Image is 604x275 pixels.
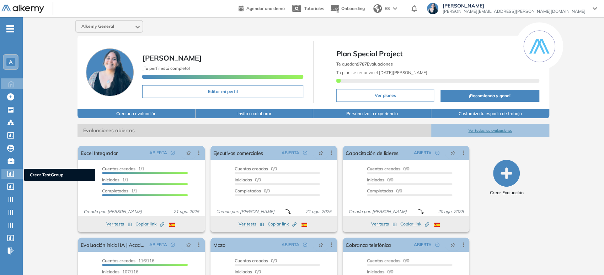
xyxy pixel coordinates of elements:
span: ABIERTA [414,150,432,156]
img: ESP [169,223,175,227]
button: pushpin [181,239,196,250]
span: Cuentas creadas [367,258,400,263]
span: 0/0 [235,188,270,193]
span: Copiar link [135,221,164,227]
button: ¡Recomienda y gana! [440,90,539,102]
span: Iniciadas [102,177,119,182]
span: check-circle [303,243,307,247]
span: Crear Evaluación [490,190,523,196]
span: Completados [367,188,393,193]
span: Cuentas creadas [102,166,135,171]
span: Creado por: [PERSON_NAME] [346,208,410,215]
button: Copiar link [400,220,429,228]
img: Logo [1,5,44,14]
span: check-circle [171,151,175,155]
img: ESP [301,223,307,227]
span: 0/0 [367,269,393,274]
span: 0/0 [235,269,261,274]
span: 107/116 [102,269,138,274]
span: Creado por: [PERSON_NAME] [213,208,277,215]
a: Mozo [213,238,225,252]
a: Ejecutivos comerciales [213,146,263,160]
button: Ver tests [371,220,397,228]
span: A [9,59,12,65]
span: 21 ago. 2025 [171,208,202,215]
button: Invita a colaborar [196,109,314,118]
span: Onboarding [341,6,365,11]
span: pushpin [450,150,455,156]
button: Copiar link [135,220,164,228]
span: 1/1 [102,188,137,193]
span: Evaluaciones abiertas [77,124,431,137]
span: Te quedan Evaluaciones [336,61,393,67]
span: pushpin [450,242,455,248]
span: 0/0 [367,177,393,182]
span: Iniciadas [367,269,384,274]
img: arrow [393,7,397,10]
span: ABIERTA [149,150,167,156]
span: ¡Tu perfil está completo! [142,66,189,71]
button: pushpin [445,147,461,159]
span: Iniciadas [367,177,384,182]
span: 0/0 [367,166,409,171]
span: 0/0 [235,258,277,263]
span: check-circle [435,243,439,247]
img: world [373,4,382,13]
a: Capacitación de lideres [346,146,399,160]
span: pushpin [318,150,323,156]
span: ES [385,5,390,12]
button: pushpin [181,147,196,159]
button: Ver tests [239,220,264,228]
span: Cuentas creadas [235,258,268,263]
button: Crea una evaluación [77,109,196,118]
span: ABIERTA [414,242,432,248]
span: Cuentas creadas [367,166,400,171]
span: ABIERTA [149,242,167,248]
span: Iniciadas [235,269,252,274]
button: Ver planes [336,89,434,102]
span: 21 ago. 2025 [303,208,334,215]
span: Cuentas creadas [102,258,135,263]
span: [PERSON_NAME][EMAIL_ADDRESS][PERSON_NAME][DOMAIN_NAME] [443,9,586,14]
span: [PERSON_NAME] [443,3,586,9]
button: pushpin [313,239,328,250]
iframe: Chat Widget [476,192,604,275]
span: Iniciadas [235,177,252,182]
span: ABIERTA [282,242,299,248]
span: 0/0 [367,188,402,193]
span: Completados [102,188,128,193]
button: Personaliza la experiencia [313,109,431,118]
span: 1/1 [102,177,128,182]
span: pushpin [186,150,191,156]
button: Copiar link [268,220,296,228]
button: Onboarding [330,1,365,16]
span: 1/1 [102,166,144,171]
span: Cuentas creadas [235,166,268,171]
span: pushpin [318,242,323,248]
span: [PERSON_NAME] [142,53,201,62]
span: 0/0 [367,258,409,263]
img: Foto de perfil [86,48,134,96]
button: pushpin [313,147,328,159]
button: Ver tests [106,220,132,228]
span: 0/0 [235,177,261,182]
a: Cobranza telefónica [346,238,391,252]
span: Plan Special Project [336,48,539,59]
span: 20 ago. 2025 [435,208,466,215]
span: Creado por: [PERSON_NAME] [81,208,145,215]
span: check-circle [303,151,307,155]
span: Copiar link [268,221,296,227]
span: Tu plan se renueva el [336,70,427,75]
button: pushpin [445,239,461,250]
b: [DATE][PERSON_NAME] [378,70,427,75]
span: Completados [235,188,261,193]
div: Widget de chat [476,192,604,275]
span: Copiar link [400,221,429,227]
a: Agendar una demo [239,4,285,12]
button: Customiza tu espacio de trabajo [431,109,549,118]
b: 9787 [357,61,367,67]
a: Evaluación inicial IA | Academy | Pomelo [81,238,146,252]
span: Agendar una demo [246,6,285,11]
span: Crear TestGroup [30,172,90,178]
span: 0/0 [235,166,277,171]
